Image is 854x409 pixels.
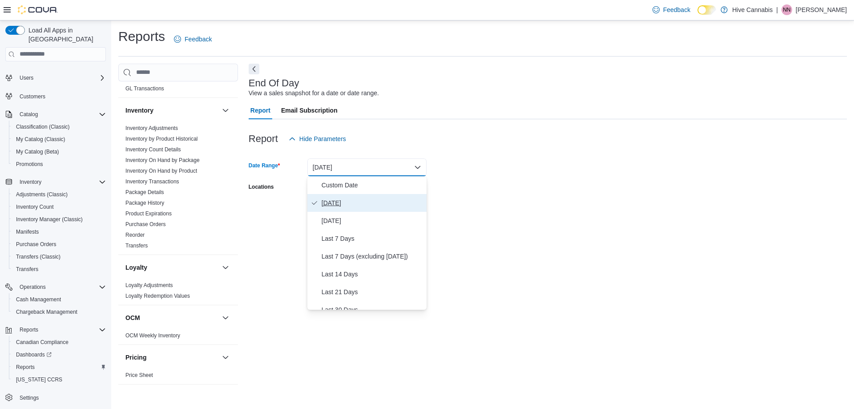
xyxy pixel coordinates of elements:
[16,282,106,292] span: Operations
[16,308,77,316] span: Chargeback Management
[12,264,42,275] a: Transfers
[12,251,106,262] span: Transfers (Classic)
[20,283,46,291] span: Operations
[16,253,60,260] span: Transfers (Classic)
[12,121,73,132] a: Classification (Classic)
[12,362,106,373] span: Reports
[285,130,350,148] button: Hide Parameters
[12,239,106,250] span: Purchase Orders
[20,74,33,81] span: Users
[12,227,106,237] span: Manifests
[125,263,147,272] h3: Loyalty
[16,376,62,383] span: [US_STATE] CCRS
[249,162,280,169] label: Date Range
[16,282,49,292] button: Operations
[118,28,165,45] h1: Reports
[2,281,109,293] button: Operations
[125,136,198,142] a: Inventory by Product Historical
[125,157,200,164] span: Inventory On Hand by Package
[12,239,60,250] a: Purchase Orders
[16,203,54,211] span: Inventory Count
[9,373,109,386] button: [US_STATE] CCRS
[20,394,39,401] span: Settings
[249,89,379,98] div: View a sales snapshot for a date or date range.
[2,176,109,188] button: Inventory
[776,4,778,15] p: |
[12,146,106,157] span: My Catalog (Beta)
[249,134,278,144] h3: Report
[16,177,45,187] button: Inventory
[2,324,109,336] button: Reports
[796,4,847,15] p: [PERSON_NAME]
[12,294,106,305] span: Cash Management
[125,353,146,362] h3: Pricing
[125,372,153,378] a: Price Sheet
[697,5,716,15] input: Dark Mode
[9,133,109,146] button: My Catalog (Classic)
[9,201,109,213] button: Inventory Count
[125,221,166,228] span: Purchase Orders
[125,106,153,115] h3: Inventory
[16,109,106,120] span: Catalog
[125,353,218,362] button: Pricing
[125,199,164,207] span: Package History
[125,157,200,163] a: Inventory On Hand by Package
[322,198,423,208] span: [DATE]
[16,73,37,83] button: Users
[20,326,38,333] span: Reports
[12,362,38,373] a: Reports
[12,349,55,360] a: Dashboards
[16,136,65,143] span: My Catalog (Classic)
[12,159,47,170] a: Promotions
[16,73,106,83] span: Users
[16,392,106,403] span: Settings
[12,251,64,262] a: Transfers (Classic)
[9,188,109,201] button: Adjustments (Classic)
[220,312,231,323] button: OCM
[16,228,39,235] span: Manifests
[12,374,106,385] span: Washington CCRS
[12,159,106,170] span: Promotions
[20,178,41,186] span: Inventory
[16,161,43,168] span: Promotions
[9,121,109,133] button: Classification (Classic)
[125,200,164,206] a: Package History
[12,374,66,385] a: [US_STATE] CCRS
[16,324,106,335] span: Reports
[125,125,178,131] a: Inventory Adjustments
[185,35,212,44] span: Feedback
[125,85,164,92] a: GL Transactions
[9,226,109,238] button: Manifests
[118,73,238,97] div: Finance
[125,232,145,238] a: Reorder
[125,282,173,288] a: Loyalty Adjustments
[12,189,71,200] a: Adjustments (Classic)
[125,135,198,142] span: Inventory by Product Historical
[220,262,231,273] button: Loyalty
[12,349,106,360] span: Dashboards
[781,4,792,15] div: Nicole Neeland
[20,93,45,100] span: Customers
[9,293,109,306] button: Cash Management
[18,5,58,14] img: Cova
[9,146,109,158] button: My Catalog (Beta)
[2,391,109,404] button: Settings
[249,183,274,190] label: Locations
[125,332,180,339] a: OCM Weekly Inventory
[12,227,42,237] a: Manifests
[663,5,690,14] span: Feedback
[16,90,106,101] span: Customers
[2,72,109,84] button: Users
[16,123,70,130] span: Classification (Classic)
[783,4,790,15] span: NN
[322,233,423,244] span: Last 7 Days
[125,106,218,115] button: Inventory
[125,313,140,322] h3: OCM
[9,238,109,251] button: Purchase Orders
[322,304,423,315] span: Last 30 Days
[12,134,106,145] span: My Catalog (Classic)
[12,134,69,145] a: My Catalog (Classic)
